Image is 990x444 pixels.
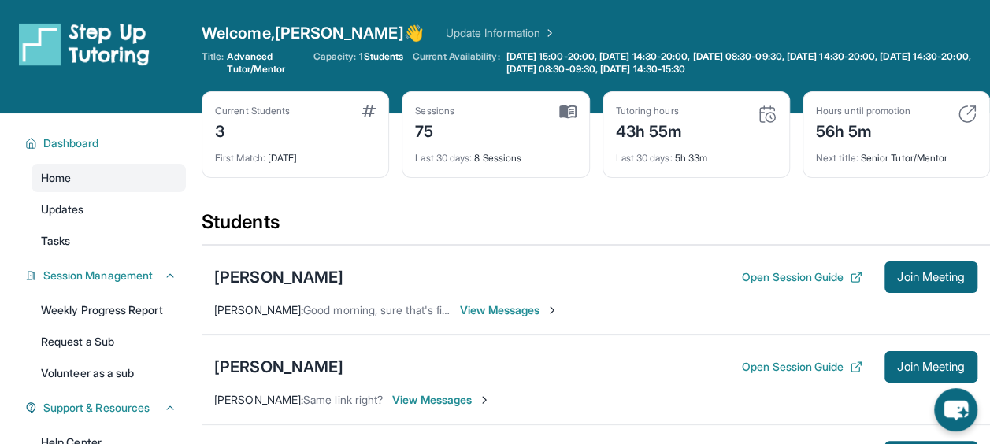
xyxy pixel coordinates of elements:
[19,22,150,66] img: logo
[446,25,556,41] a: Update Information
[362,105,376,117] img: card
[41,233,70,249] span: Tasks
[616,142,777,165] div: 5h 33m
[359,50,403,63] span: 1 Students
[934,388,977,431] button: chat-button
[415,117,454,142] div: 75
[215,105,290,117] div: Current Students
[215,142,376,165] div: [DATE]
[32,227,186,255] a: Tasks
[215,117,290,142] div: 3
[43,268,153,283] span: Session Management
[43,135,99,151] span: Dashboard
[460,302,558,318] span: View Messages
[415,152,472,164] span: Last 30 days :
[41,202,84,217] span: Updates
[742,359,862,375] button: Open Session Guide
[506,50,987,76] span: [DATE] 15:00-20:00, [DATE] 14:30-20:00, [DATE] 08:30-09:30, [DATE] 14:30-20:00, [DATE] 14:30-20:0...
[202,50,224,76] span: Title:
[202,22,424,44] span: Welcome, [PERSON_NAME] 👋
[37,400,176,416] button: Support & Resources
[897,362,965,372] span: Join Meeting
[303,393,383,406] span: Same link right?
[816,142,977,165] div: Senior Tutor/Mentor
[32,164,186,192] a: Home
[816,152,858,164] span: Next title :
[415,105,454,117] div: Sessions
[502,50,990,76] a: [DATE] 15:00-20:00, [DATE] 14:30-20:00, [DATE] 08:30-09:30, [DATE] 14:30-20:00, [DATE] 14:30-20:0...
[303,303,463,316] span: Good morning, sure that's fine (:
[32,296,186,324] a: Weekly Progress Report
[37,135,176,151] button: Dashboard
[478,394,491,406] img: Chevron-Right
[897,272,965,282] span: Join Meeting
[214,266,343,288] div: [PERSON_NAME]
[215,152,265,164] span: First Match :
[214,356,343,378] div: [PERSON_NAME]
[392,392,491,408] span: View Messages
[816,117,910,142] div: 56h 5m
[616,105,683,117] div: Tutoring hours
[313,50,357,63] span: Capacity:
[546,304,558,316] img: Chevron-Right
[559,105,577,119] img: card
[816,105,910,117] div: Hours until promotion
[415,142,576,165] div: 8 Sessions
[742,269,862,285] button: Open Session Guide
[43,400,150,416] span: Support & Resources
[616,117,683,142] div: 43h 55m
[37,268,176,283] button: Session Management
[958,105,977,124] img: card
[758,105,777,124] img: card
[227,50,303,76] span: Advanced Tutor/Mentor
[32,327,186,356] a: Request a Sub
[616,152,673,164] span: Last 30 days :
[32,359,186,387] a: Volunteer as a sub
[884,261,977,293] button: Join Meeting
[202,209,990,244] div: Students
[41,170,71,186] span: Home
[540,25,556,41] img: Chevron Right
[214,393,303,406] span: [PERSON_NAME] :
[413,50,499,76] span: Current Availability:
[214,303,303,316] span: [PERSON_NAME] :
[32,195,186,224] a: Updates
[884,351,977,383] button: Join Meeting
